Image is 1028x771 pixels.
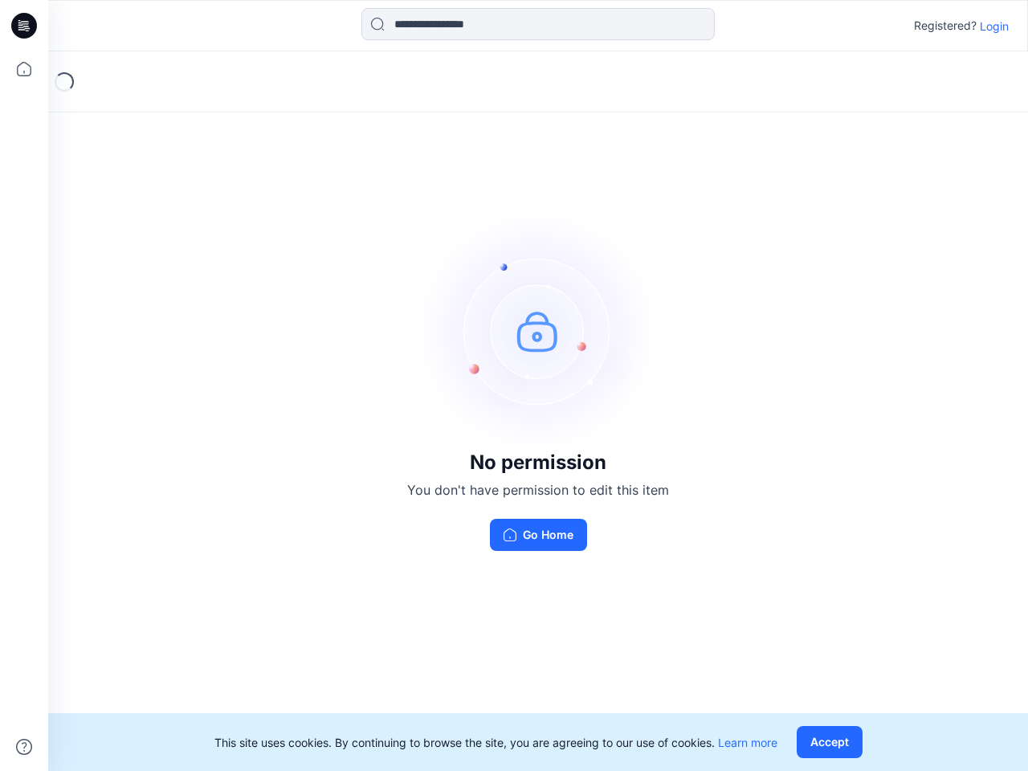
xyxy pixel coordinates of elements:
[718,736,777,749] a: Learn more
[214,734,777,751] p: This site uses cookies. By continuing to browse the site, you are agreeing to our use of cookies.
[490,519,587,551] button: Go Home
[797,726,863,758] button: Accept
[407,451,669,474] h3: No permission
[418,210,659,451] img: no-perm.svg
[914,16,977,35] p: Registered?
[980,18,1009,35] p: Login
[407,480,669,500] p: You don't have permission to edit this item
